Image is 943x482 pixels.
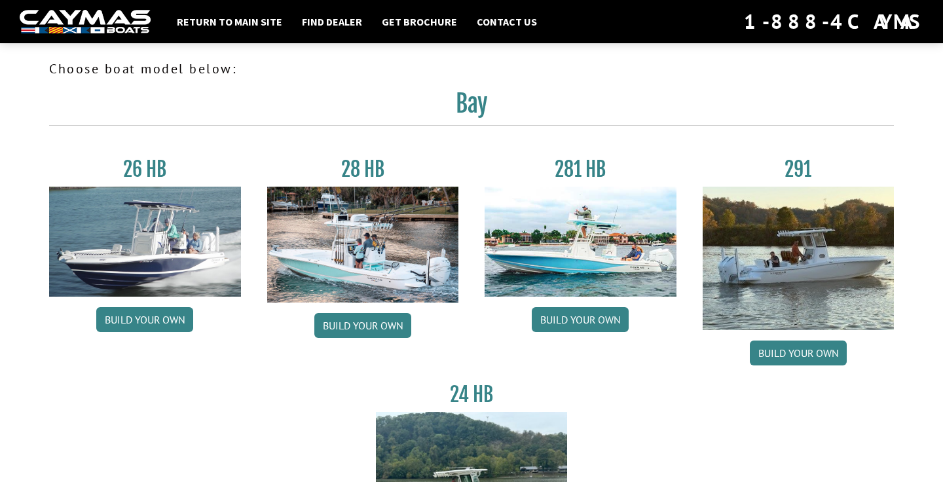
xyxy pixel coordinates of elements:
img: 28_hb_thumbnail_for_caymas_connect.jpg [267,187,459,303]
a: Contact Us [470,13,544,30]
h3: 291 [703,157,895,181]
a: Build your own [532,307,629,332]
h3: 26 HB [49,157,241,181]
a: Build your own [750,341,847,365]
div: 1-888-4CAYMAS [744,7,923,36]
a: Find Dealer [295,13,369,30]
h2: Bay [49,89,894,126]
img: white-logo-c9c8dbefe5ff5ceceb0f0178aa75bf4bb51f6bca0971e226c86eb53dfe498488.png [20,10,151,34]
img: 26_new_photo_resized.jpg [49,187,241,297]
h3: 28 HB [267,157,459,181]
img: 291_Thumbnail.jpg [703,187,895,330]
h3: 24 HB [376,382,568,407]
a: Build your own [314,313,411,338]
img: 28-hb-twin.jpg [485,187,676,297]
h3: 281 HB [485,157,676,181]
a: Build your own [96,307,193,332]
a: Get Brochure [375,13,464,30]
a: Return to main site [170,13,289,30]
p: Choose boat model below: [49,59,894,79]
